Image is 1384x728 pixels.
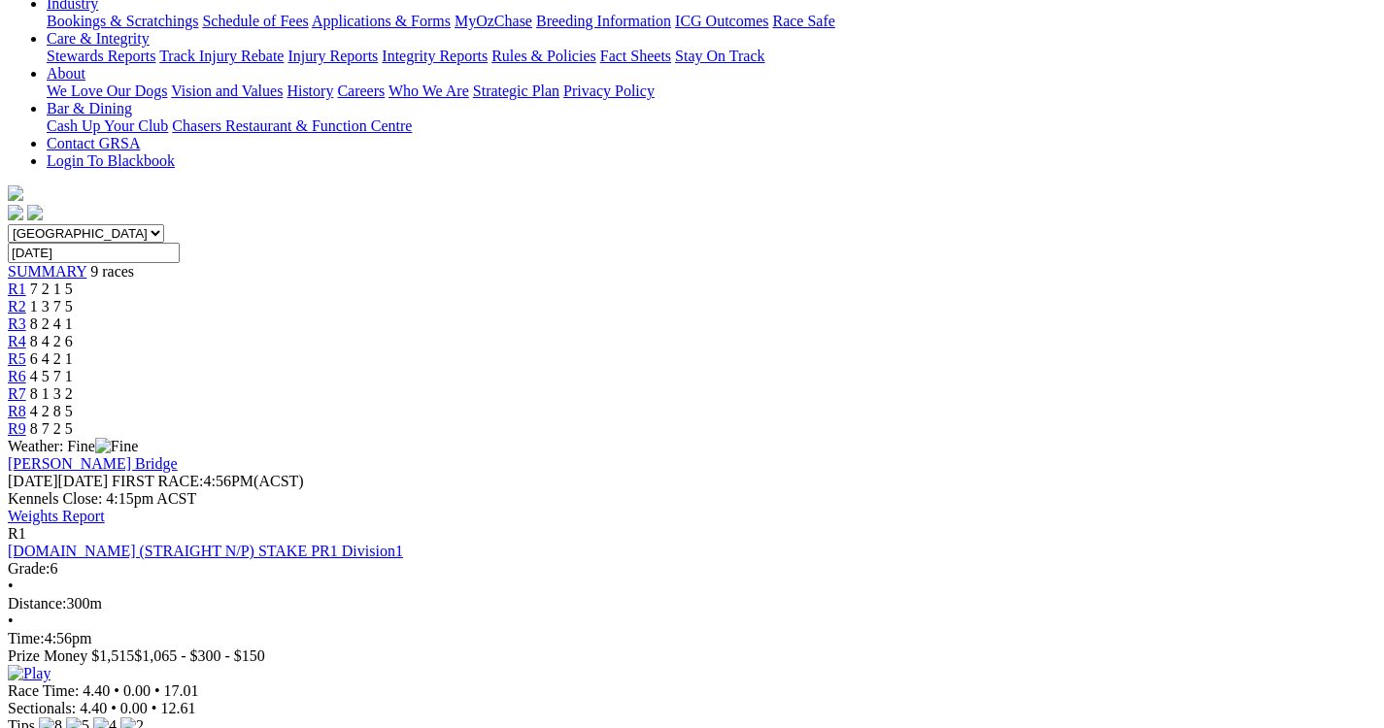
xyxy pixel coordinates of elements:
[123,682,151,699] span: 0.00
[8,508,105,524] a: Weights Report
[47,117,168,134] a: Cash Up Your Club
[563,83,655,99] a: Privacy Policy
[47,83,167,99] a: We Love Our Dogs
[8,595,66,612] span: Distance:
[675,13,768,29] a: ICG Outcomes
[30,281,73,297] span: 7 2 1 5
[8,455,178,472] a: [PERSON_NAME] Bridge
[8,281,26,297] a: R1
[8,560,51,577] span: Grade:
[8,368,26,384] a: R6
[287,48,378,64] a: Injury Reports
[8,630,45,646] span: Time:
[455,13,532,29] a: MyOzChase
[30,298,73,314] span: 1 3 7 5
[111,700,117,716] span: •
[47,117,1376,135] div: Bar & Dining
[312,13,451,29] a: Applications & Forms
[47,83,1376,100] div: About
[30,368,73,384] span: 4 5 7 1
[112,473,203,489] span: FIRST RACE:
[600,48,671,64] a: Fact Sheets
[8,473,108,489] span: [DATE]
[159,48,284,64] a: Track Injury Rebate
[8,473,58,489] span: [DATE]
[154,682,160,699] span: •
[30,420,73,437] span: 8 7 2 5
[8,333,26,349] a: R4
[8,403,26,419] a: R8
[112,473,304,489] span: 4:56PM(ACST)
[8,578,14,594] span: •
[134,647,265,664] span: $1,065 - $300 - $150
[8,595,1376,612] div: 300m
[47,48,1376,65] div: Care & Integrity
[47,30,150,47] a: Care & Integrity
[95,438,138,455] img: Fine
[47,135,140,151] a: Contact GRSA
[772,13,834,29] a: Race Safe
[80,700,107,716] span: 4.40
[8,630,1376,647] div: 4:56pm
[536,13,671,29] a: Breeding Information
[8,665,51,682] img: Play
[8,420,26,437] a: R9
[47,100,132,116] a: Bar & Dining
[337,83,385,99] a: Careers
[8,560,1376,578] div: 6
[30,350,73,367] span: 6 4 2 1
[8,350,26,367] a: R5
[47,13,198,29] a: Bookings & Scratchings
[30,403,73,419] span: 4 2 8 5
[388,83,469,99] a: Who We Are
[202,13,308,29] a: Schedule of Fees
[8,647,1376,665] div: Prize Money $1,515
[491,48,596,64] a: Rules & Policies
[8,185,23,201] img: logo-grsa-white.png
[8,438,138,454] span: Weather: Fine
[30,333,73,349] span: 8 4 2 6
[8,543,403,559] a: [DOMAIN_NAME] (STRAIGHT N/P) STAKE PR1 Division1
[8,490,1376,508] div: Kennels Close: 4:15pm ACST
[8,385,26,402] a: R7
[8,612,14,629] span: •
[171,83,283,99] a: Vision and Values
[30,315,73,332] span: 8 2 4 1
[47,13,1376,30] div: Industry
[382,48,488,64] a: Integrity Reports
[172,117,412,134] a: Chasers Restaurant & Function Centre
[8,243,180,263] input: Select date
[90,263,134,280] span: 9 races
[160,700,195,716] span: 12.61
[47,65,85,82] a: About
[675,48,764,64] a: Stay On Track
[8,700,76,716] span: Sectionals:
[473,83,559,99] a: Strategic Plan
[164,682,199,699] span: 17.01
[47,152,175,169] a: Login To Blackbook
[114,682,119,699] span: •
[152,700,157,716] span: •
[8,298,26,314] a: R2
[8,205,23,220] img: facebook.svg
[120,700,148,716] span: 0.00
[287,83,333,99] a: History
[8,315,26,332] a: R3
[83,682,110,699] span: 4.40
[30,385,73,402] span: 8 1 3 2
[8,263,86,280] a: SUMMARY
[47,48,155,64] a: Stewards Reports
[8,525,26,542] span: R1
[8,682,79,699] span: Race Time:
[27,205,43,220] img: twitter.svg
